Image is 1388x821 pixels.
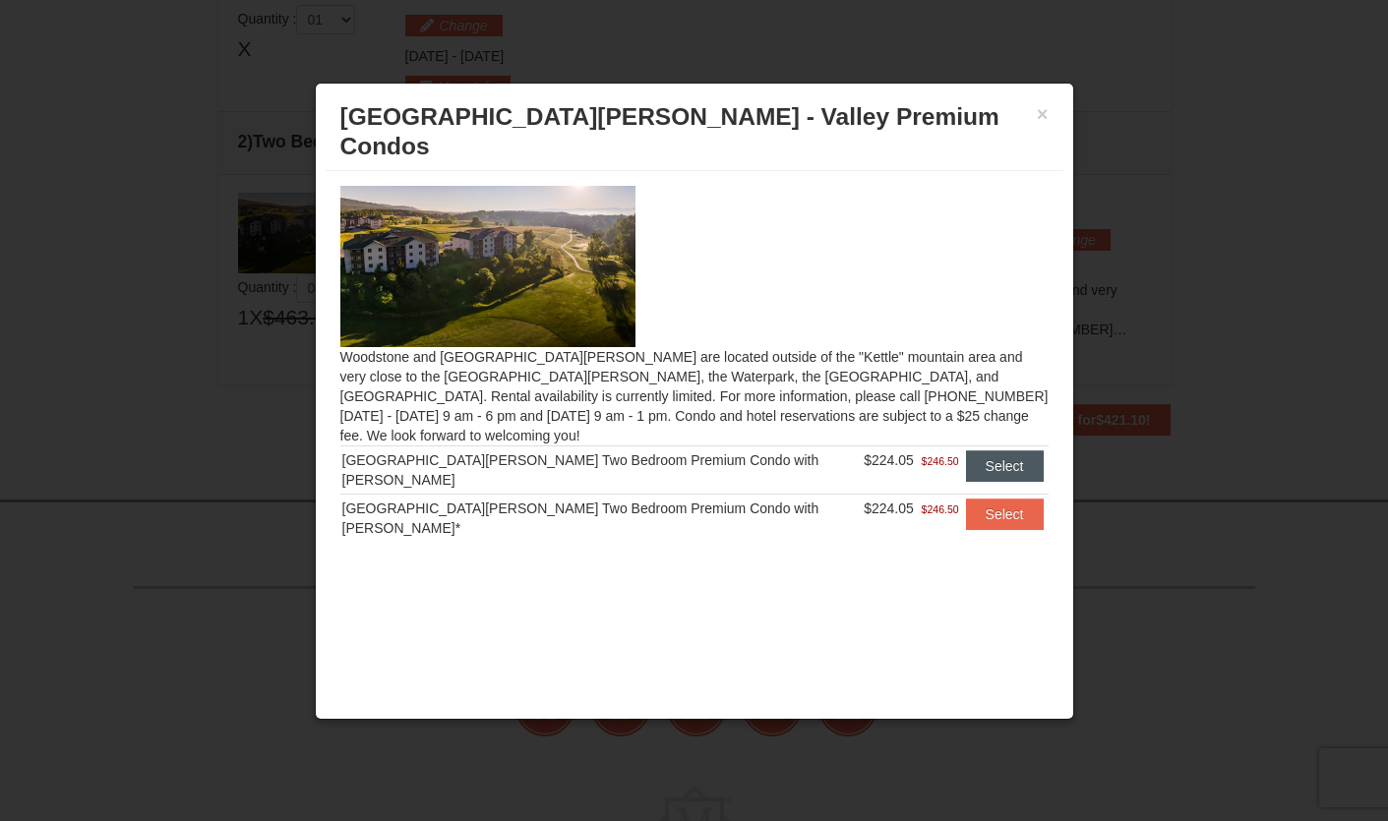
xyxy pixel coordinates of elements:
div: Woodstone and [GEOGRAPHIC_DATA][PERSON_NAME] are located outside of the "Kettle" mountain area an... [326,171,1063,576]
span: [GEOGRAPHIC_DATA][PERSON_NAME] - Valley Premium Condos [340,103,999,159]
span: $224.05 [864,452,914,468]
button: × [1037,104,1049,124]
button: Select [966,450,1044,482]
span: $246.50 [922,451,959,471]
div: [GEOGRAPHIC_DATA][PERSON_NAME] Two Bedroom Premium Condo with [PERSON_NAME]* [342,498,861,538]
span: $246.50 [922,499,959,519]
button: Select [966,498,1044,530]
span: $224.05 [864,500,914,516]
div: [GEOGRAPHIC_DATA][PERSON_NAME] Two Bedroom Premium Condo with [PERSON_NAME] [342,450,861,490]
img: 19219041-4-ec11c166.jpg [340,186,635,347]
